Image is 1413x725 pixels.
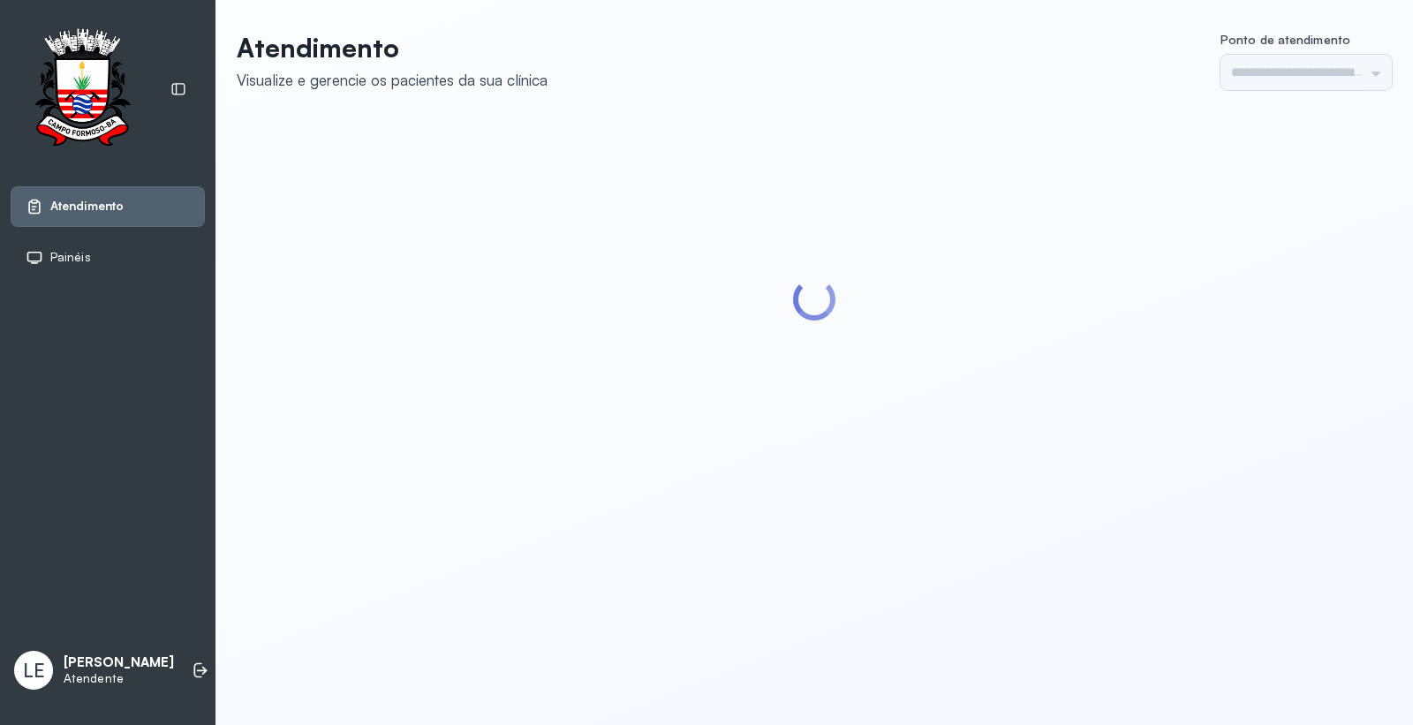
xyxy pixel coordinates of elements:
[64,654,174,671] p: [PERSON_NAME]
[237,32,548,64] p: Atendimento
[23,659,45,682] span: LE
[50,250,91,265] span: Painéis
[26,198,190,215] a: Atendimento
[1220,32,1350,47] span: Ponto de atendimento
[19,28,146,151] img: Logotipo do estabelecimento
[64,671,174,686] p: Atendente
[237,71,548,89] div: Visualize e gerencie os pacientes da sua clínica
[50,199,124,214] span: Atendimento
